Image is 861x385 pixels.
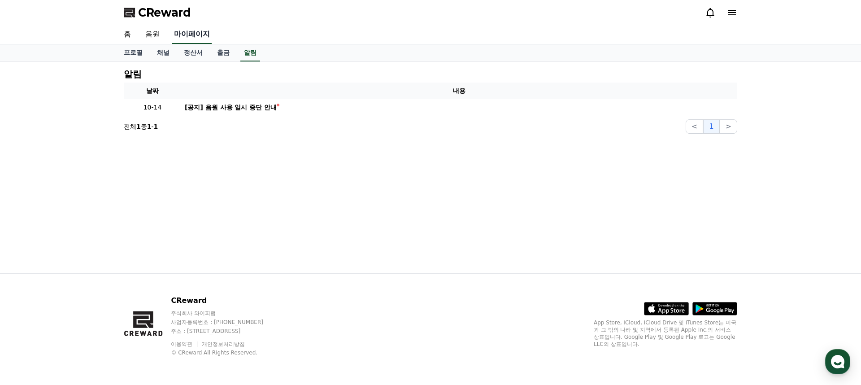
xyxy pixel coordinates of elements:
a: 알림 [240,44,260,61]
button: < [686,119,703,134]
a: 홈 [3,284,59,307]
a: CReward [124,5,191,20]
a: 출금 [210,44,237,61]
a: 프로필 [117,44,150,61]
span: 설정 [139,298,149,305]
p: 사업자등록번호 : [PHONE_NUMBER] [171,319,280,326]
a: 이용약관 [171,341,199,347]
p: CReward [171,295,280,306]
a: 음원 [138,25,167,44]
a: 마이페이지 [172,25,212,44]
h4: 알림 [124,69,142,79]
button: > [720,119,737,134]
p: App Store, iCloud, iCloud Drive 및 iTunes Store는 미국과 그 밖의 나라 및 지역에서 등록된 Apple Inc.의 서비스 상표입니다. Goo... [594,319,737,348]
th: 날짜 [124,83,181,99]
a: 개인정보처리방침 [202,341,245,347]
span: 대화 [82,298,93,306]
a: 대화 [59,284,116,307]
a: 홈 [117,25,138,44]
span: CReward [138,5,191,20]
th: 내용 [181,83,737,99]
strong: 1 [154,123,158,130]
p: 주식회사 와이피랩 [171,310,280,317]
p: 주소 : [STREET_ADDRESS] [171,328,280,335]
p: 전체 중 - [124,122,158,131]
span: 홈 [28,298,34,305]
a: [공지] 음원 사용 일시 중단 안내 [185,103,734,112]
div: [공지] 음원 사용 일시 중단 안내 [185,103,277,112]
button: 1 [703,119,719,134]
a: 채널 [150,44,177,61]
a: 정산서 [177,44,210,61]
strong: 1 [147,123,152,130]
p: 10-14 [127,103,178,112]
a: 설정 [116,284,172,307]
strong: 1 [136,123,141,130]
p: © CReward All Rights Reserved. [171,349,280,356]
